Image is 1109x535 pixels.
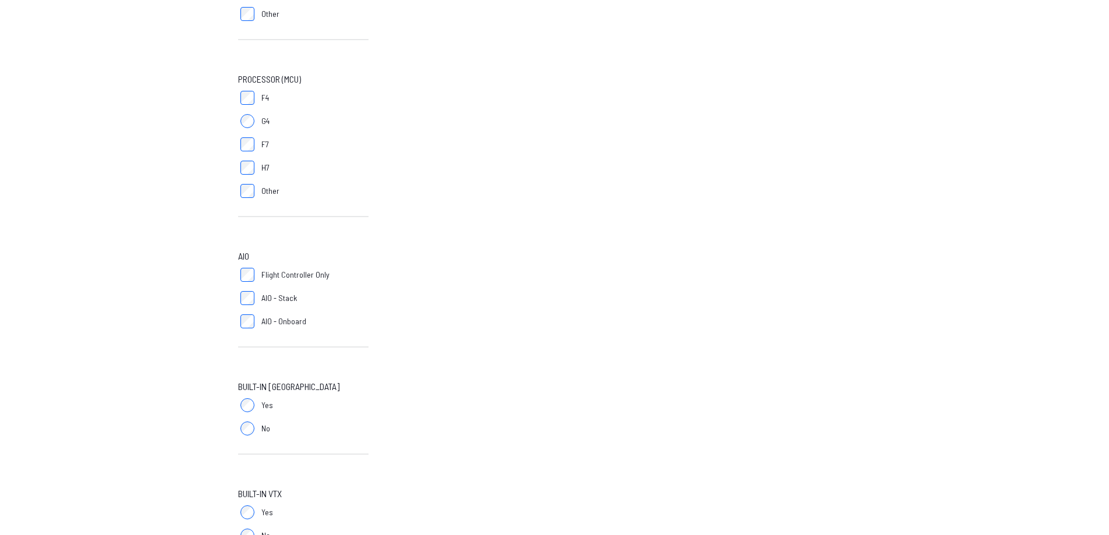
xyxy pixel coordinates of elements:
[240,314,254,328] input: AIO - Onboard
[238,380,339,394] span: Built-in [GEOGRAPHIC_DATA]
[261,423,270,434] span: No
[238,249,249,263] span: AIO
[240,7,254,21] input: Other
[261,139,269,150] span: F7
[238,487,282,501] span: Built-in VTX
[238,72,301,86] span: Processor (MCU)
[240,137,254,151] input: F7
[261,399,273,411] span: Yes
[240,91,254,105] input: F4
[261,115,270,127] span: G4
[261,292,297,304] span: AIO - Stack
[261,506,273,518] span: Yes
[261,316,306,327] span: AIO - Onboard
[261,92,269,104] span: F4
[240,161,254,175] input: H7
[240,505,254,519] input: Yes
[240,268,254,282] input: Flight Controller Only
[240,184,254,198] input: Other
[261,162,270,173] span: H7
[240,398,254,412] input: Yes
[261,269,329,281] span: Flight Controller Only
[261,185,279,197] span: Other
[240,114,254,128] input: G4
[261,8,279,20] span: Other
[240,421,254,435] input: No
[240,291,254,305] input: AIO - Stack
